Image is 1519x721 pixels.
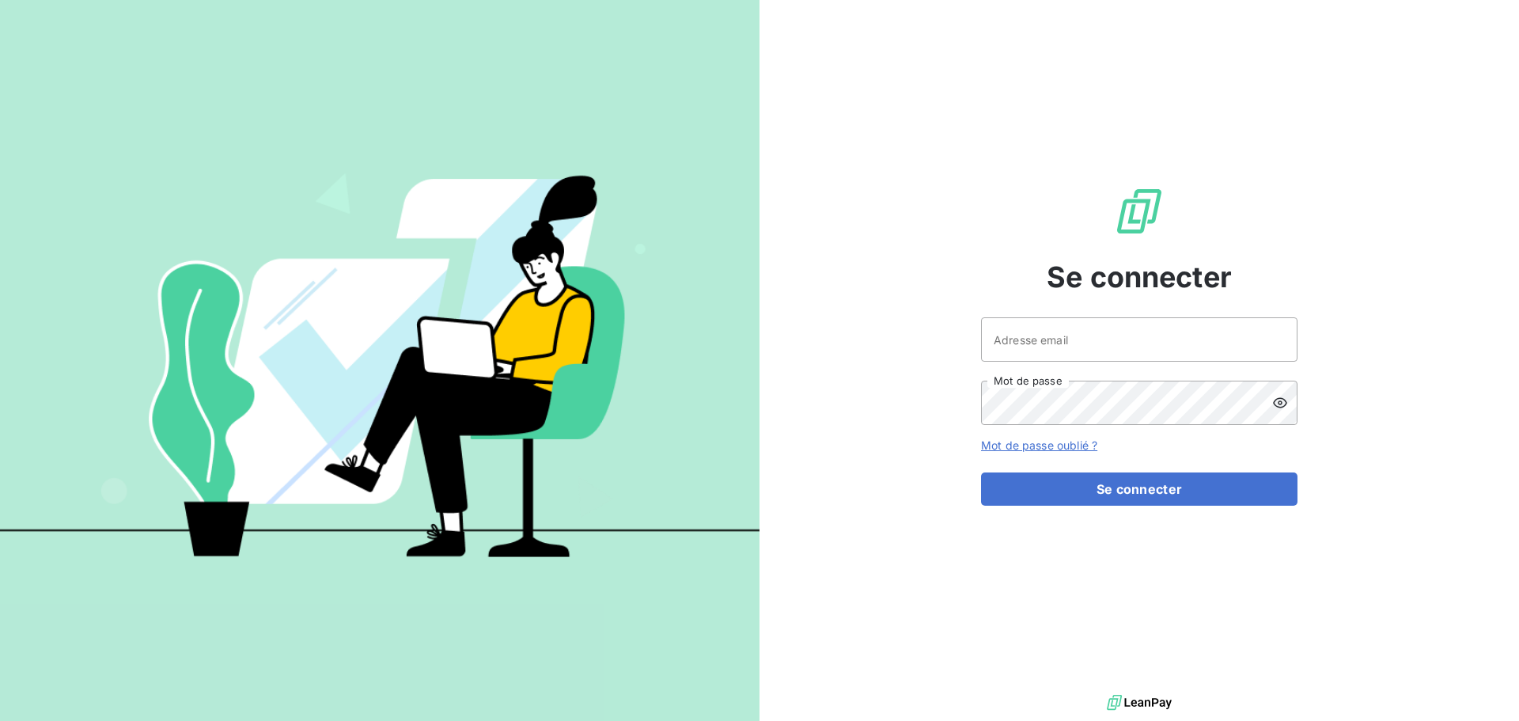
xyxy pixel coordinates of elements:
img: logo [1107,691,1172,715]
img: Logo LeanPay [1114,186,1165,237]
span: Se connecter [1047,256,1232,298]
a: Mot de passe oublié ? [981,438,1097,452]
input: placeholder [981,317,1297,362]
button: Se connecter [981,472,1297,506]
